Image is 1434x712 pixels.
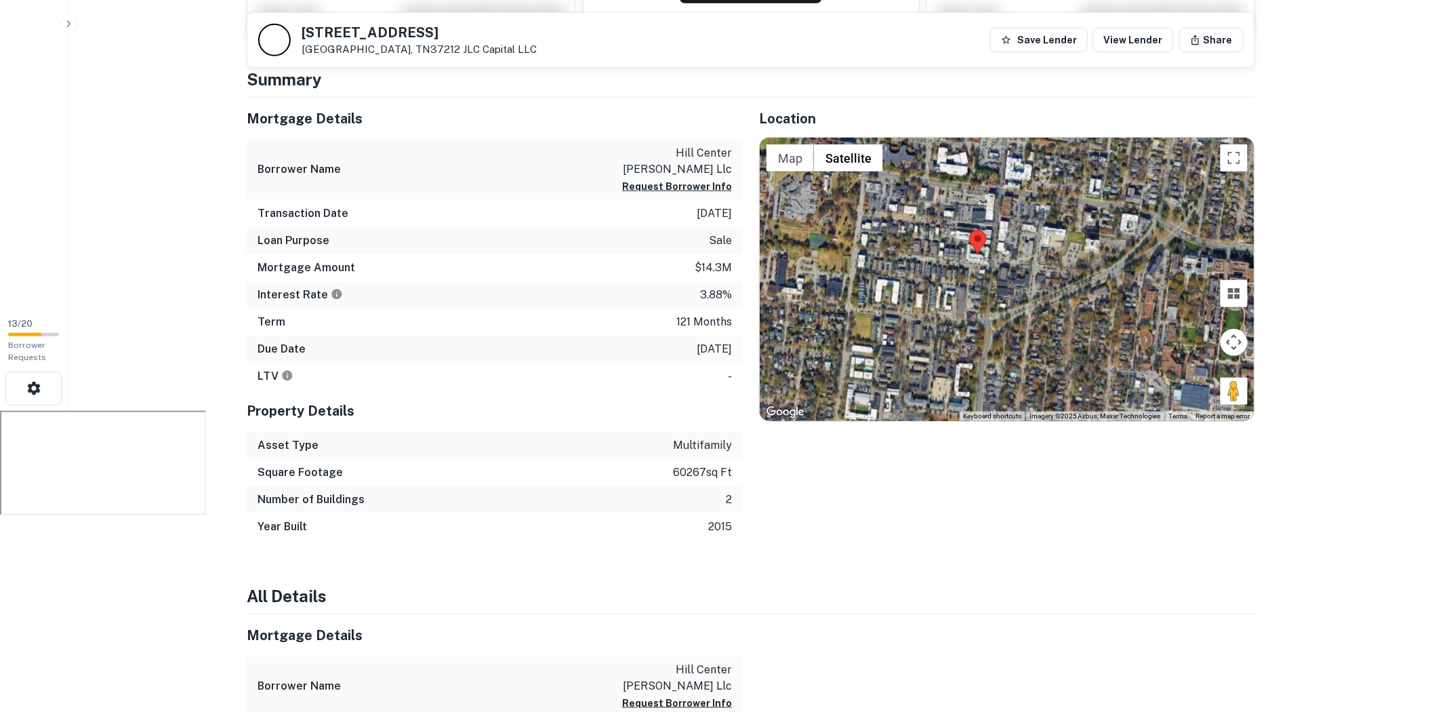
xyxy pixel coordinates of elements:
[610,662,732,694] p: hill center [PERSON_NAME] llc
[1366,604,1434,669] iframe: Chat Widget
[695,260,732,276] p: $14.3m
[963,412,1021,421] button: Keyboard shortcuts
[258,519,307,535] h6: Year Built
[247,67,1255,92] h4: Summary
[258,464,343,481] h6: Square Footage
[258,314,285,330] h6: Term
[247,401,743,421] h5: Property Details
[728,368,732,384] p: -
[708,519,732,535] p: 2015
[610,145,732,178] p: hill center [PERSON_NAME] llc
[1179,28,1244,52] button: Share
[763,403,808,421] a: Open this area in Google Maps (opens a new window)
[673,464,732,481] p: 60267 sq ft
[1093,28,1174,52] a: View Lender
[697,205,732,222] p: [DATE]
[990,28,1088,52] button: Save Lender
[258,368,293,384] h6: LTV
[258,437,319,454] h6: Asset Type
[766,144,814,172] button: Show street map
[258,287,343,303] h6: Interest Rate
[1221,280,1248,307] button: Tilt map
[258,161,341,178] h6: Borrower Name
[258,205,348,222] h6: Transaction Date
[258,260,355,276] h6: Mortgage Amount
[247,625,743,646] h5: Mortgage Details
[281,370,293,382] svg: LTVs displayed on the website are for informational purposes only and may be reported incorrectly...
[1169,412,1188,420] a: Terms (opens in new tab)
[763,403,808,421] img: Google
[1221,329,1248,356] button: Map camera controls
[1221,378,1248,405] button: Drag Pegman onto the map to open Street View
[700,287,732,303] p: 3.88%
[676,314,732,330] p: 121 months
[258,678,341,694] h6: Borrower Name
[247,584,1255,608] h4: All Details
[463,43,537,55] a: JLC Capital LLC
[673,437,732,454] p: multifamily
[302,43,537,56] p: [GEOGRAPHIC_DATA], TN37212
[8,340,46,362] span: Borrower Requests
[8,319,33,329] span: 13 / 20
[622,178,732,195] button: Request Borrower Info
[622,695,732,711] button: Request Borrower Info
[697,341,732,357] p: [DATE]
[258,233,329,249] h6: Loan Purpose
[258,492,365,508] h6: Number of Buildings
[1221,144,1248,172] button: Toggle fullscreen view
[726,492,732,508] p: 2
[331,288,343,300] svg: The interest rates displayed on the website are for informational purposes only and may be report...
[258,341,306,357] h6: Due Date
[814,144,883,172] button: Show satellite imagery
[247,108,743,129] h5: Mortgage Details
[759,108,1255,129] h5: Location
[302,26,537,39] h5: [STREET_ADDRESS]
[709,233,732,249] p: sale
[1029,412,1161,420] span: Imagery ©2025 Airbus, Maxar Technologies
[1196,412,1250,420] a: Report a map error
